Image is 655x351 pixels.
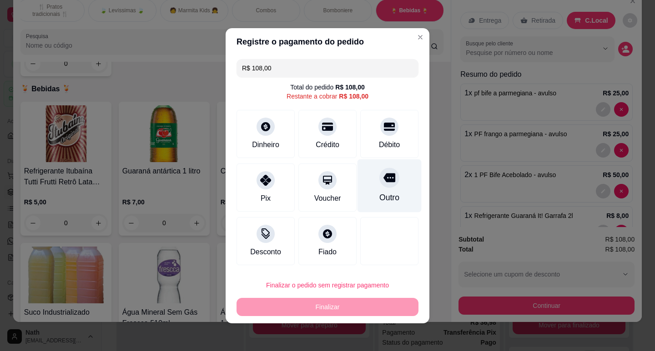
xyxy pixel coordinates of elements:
[316,139,339,150] div: Crédito
[379,192,399,203] div: Outro
[252,139,279,150] div: Dinheiro
[314,193,341,204] div: Voucher
[413,30,428,44] button: Close
[237,276,418,294] button: Finalizar o pedido sem registrar pagamento
[250,247,281,257] div: Desconto
[226,28,429,55] header: Registre o pagamento do pedido
[379,139,400,150] div: Débito
[339,92,368,101] div: R$ 108,00
[318,247,337,257] div: Fiado
[290,83,365,92] div: Total do pedido
[335,83,365,92] div: R$ 108,00
[261,193,271,204] div: Pix
[287,92,368,101] div: Restante a cobrar
[242,59,413,77] input: Ex.: hambúrguer de cordeiro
